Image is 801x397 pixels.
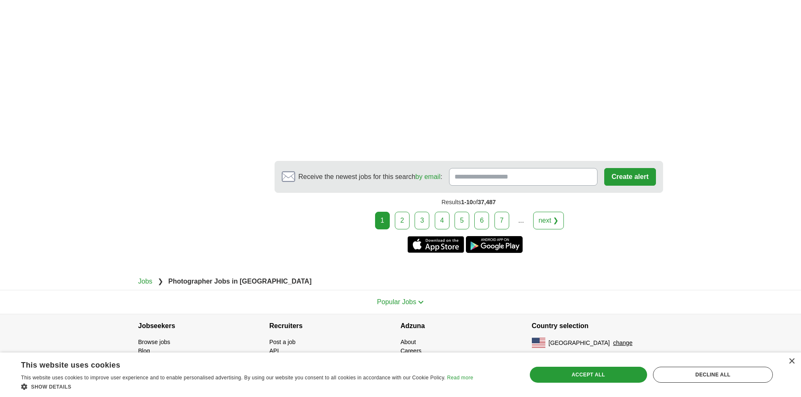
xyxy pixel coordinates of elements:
[474,212,489,229] a: 6
[270,339,296,345] a: Post a job
[395,212,410,229] a: 2
[494,212,509,229] a: 7
[788,358,795,365] div: Close
[418,300,424,304] img: toggle icon
[158,278,163,285] span: ❯
[21,358,452,370] div: This website uses cookies
[299,172,442,182] span: Receive the newest jobs for this search :
[168,278,312,285] strong: Photographer Jobs in [GEOGRAPHIC_DATA]
[415,212,429,229] a: 3
[415,173,441,180] a: by email
[407,236,464,253] a: Get the iPhone app
[138,339,170,345] a: Browse jobs
[533,212,564,229] a: next ❯
[275,193,663,212] div: Results of
[549,339,610,347] span: [GEOGRAPHIC_DATA]
[447,375,473,381] a: Read more, opens a new window
[401,347,422,354] a: Careers
[532,314,663,338] h4: Country selection
[377,298,416,305] span: Popular Jobs
[138,278,153,285] a: Jobs
[466,236,523,253] a: Get the Android app
[461,199,473,205] span: 1-10
[270,347,279,354] a: API
[435,212,449,229] a: 4
[478,199,496,205] span: 37,487
[530,367,647,383] div: Accept all
[513,212,529,229] div: ...
[401,339,416,345] a: About
[455,212,469,229] a: 5
[21,375,446,381] span: This website uses cookies to improve user experience and to enable personalised advertising. By u...
[31,384,71,390] span: Show details
[138,347,150,354] a: Blog
[604,168,656,186] button: Create alert
[613,339,632,347] button: change
[532,338,545,348] img: US flag
[375,212,390,229] div: 1
[21,382,473,391] div: Show details
[653,367,773,383] div: Decline all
